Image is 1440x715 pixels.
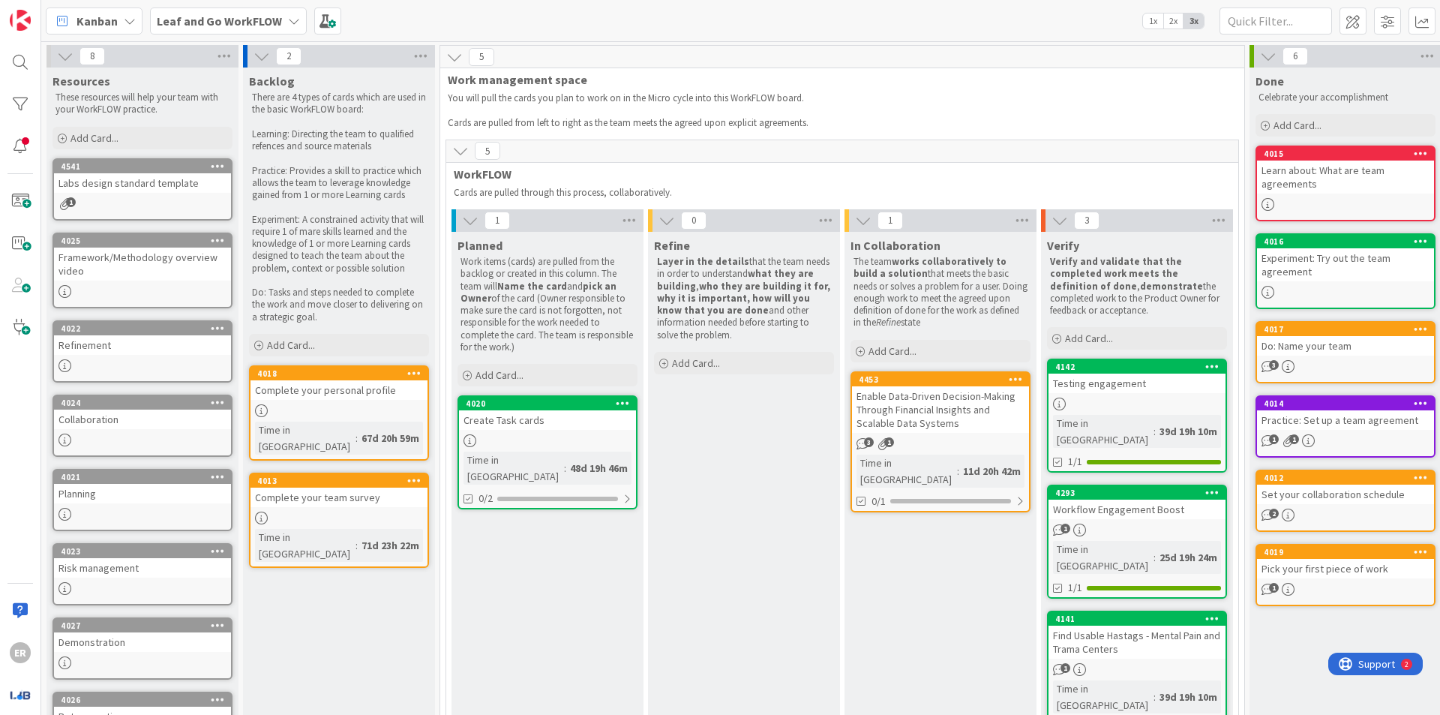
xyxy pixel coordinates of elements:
div: 4024 [61,398,231,408]
div: 4022 [54,322,231,335]
div: 4016 [1257,235,1434,248]
div: 4014Practice: Set up a team agreement [1257,397,1434,430]
div: 4025Framework/Methodology overview video [54,234,231,281]
a: 4012Set your collaboration schedule [1255,470,1435,532]
div: 4142 [1055,362,1225,372]
a: 4023Risk management [52,543,232,605]
a: 4019Pick your first piece of work [1255,544,1435,606]
div: 4022 [61,323,231,334]
p: The team that meets the basic needs or solves a problem for a user. Doing enough work to meet the... [853,256,1027,329]
p: There are 4 types of cards which are used in the basic WorkFLOW board: [252,92,426,116]
div: Planning [54,484,231,503]
span: 0 [681,212,706,230]
div: Time in [GEOGRAPHIC_DATA] [1053,415,1153,448]
div: 48d 19h 46m [566,460,631,476]
img: avatar [10,684,31,705]
a: 4017Do: Name your team [1255,321,1435,383]
div: 4015 [1264,149,1434,159]
div: 4142Testing engagement [1048,360,1225,393]
a: 4022Refinement [52,320,232,383]
div: 2 [76,6,80,18]
span: Add Card... [1065,332,1113,345]
div: 4026 [61,695,231,705]
div: 4018 [257,368,427,379]
div: 4018 [250,367,427,380]
p: Do: Tasks and steps needed to complete the work and move closer to delivering on a strategic goal. [252,287,426,323]
span: 5 [469,48,494,66]
strong: Layer in the details [657,255,749,268]
a: 4020Create Task cardsTime in [GEOGRAPHIC_DATA]:48d 19h 46m0/2 [457,395,637,509]
div: 11d 20h 42m [959,463,1024,479]
div: Complete your personal profile [250,380,427,400]
a: 4027Demonstration [52,617,232,680]
div: 4293Workflow Engagement Boost [1048,486,1225,519]
div: 4022Refinement [54,322,231,355]
span: 1 [1269,583,1279,593]
div: Collaboration [54,410,231,429]
span: Add Card... [1273,119,1321,132]
p: Cards are pulled from left to right as the team meets the agreed upon explicit agreements. [448,117,1219,129]
span: : [957,463,959,479]
div: 4027 [54,619,231,632]
strong: Verify and validate that the completed work meets the definition of done [1050,255,1184,293]
div: Refinement [54,335,231,355]
span: Refine [654,238,690,253]
div: Time in [GEOGRAPHIC_DATA] [255,422,355,455]
p: Cards are pulled through this process, collaboratively. [454,187,1225,199]
a: 4015Learn about: What are team agreements [1255,146,1435,221]
div: 4014 [1264,398,1434,409]
a: 4142Testing engagementTime in [GEOGRAPHIC_DATA]:39d 19h 10m1/1 [1047,359,1227,473]
div: 25d 19h 24m [1156,549,1221,566]
div: 4141 [1055,614,1225,624]
span: 1 [66,197,76,207]
span: Add Card... [475,368,523,382]
p: Learning: Directing the team to qualified refences and source materials [252,128,426,153]
a: 4025Framework/Methodology overview video [52,233,232,308]
div: Time in [GEOGRAPHIC_DATA] [463,452,564,485]
span: : [1153,423,1156,440]
p: These resources will help your team with your WorkFLOW practice. [55,92,229,116]
span: Resources [52,74,110,89]
span: Support [30,2,67,20]
p: , the completed work to the Product Owner for feedback or acceptance. [1050,256,1224,317]
div: 4541 [54,160,231,173]
div: 4013 [257,476,427,486]
div: 4017Do: Name your team [1257,323,1434,356]
div: Labs design standard template [54,173,231,193]
span: 1 [1289,434,1299,444]
div: 4541 [61,161,231,172]
span: : [1153,549,1156,566]
em: Refine [876,316,901,329]
div: Experiment: Try out the team agreement [1257,248,1434,281]
div: 4026 [54,693,231,707]
span: Add Card... [267,338,315,352]
div: 4019 [1257,545,1434,559]
span: : [355,537,358,554]
div: ER [10,642,31,663]
a: 4018Complete your personal profileTime in [GEOGRAPHIC_DATA]:67d 20h 59m [249,365,429,461]
a: 4293Workflow Engagement BoostTime in [GEOGRAPHIC_DATA]:25d 19h 24m1/1 [1047,485,1227,599]
div: 71d 23h 22m [358,537,423,554]
span: Done [1255,74,1284,89]
div: 4015 [1257,147,1434,161]
div: 4017 [1257,323,1434,336]
span: 5 [475,142,500,160]
div: Enable Data-Driven Decision-Making Through Financial Insights and Scalable Data Systems [852,386,1029,433]
span: 1/1 [1068,454,1082,470]
span: : [355,430,358,446]
div: 4012 [1264,473,1434,483]
span: Add Card... [868,344,916,358]
div: 4023 [61,546,231,557]
span: 0/2 [478,491,493,506]
span: 1 [484,212,510,230]
span: 3x [1183,14,1204,29]
div: 4020Create Task cards [459,397,636,430]
span: Backlog [249,74,295,89]
div: 4293 [1055,488,1225,498]
span: 1 [1269,434,1279,444]
span: 0/1 [871,494,886,509]
div: 4293 [1048,486,1225,500]
a: 4453Enable Data-Driven Decision-Making Through Financial Insights and Scalable Data SystemsTime i... [850,371,1030,512]
b: Leaf and Go WorkFLOW [157,14,282,29]
div: Set your collaboration schedule [1257,485,1434,504]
